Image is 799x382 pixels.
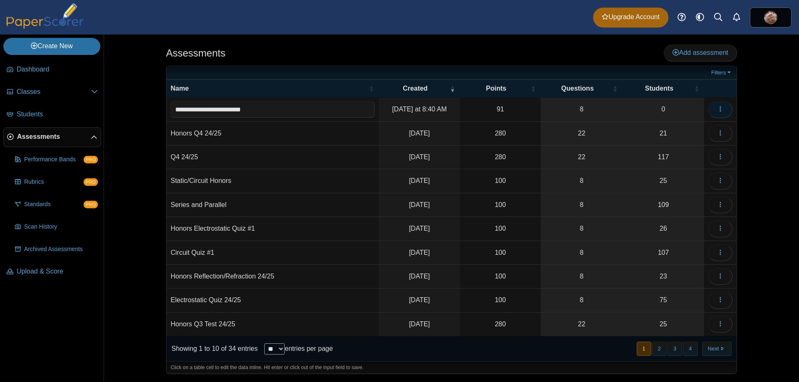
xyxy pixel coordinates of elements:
button: 4 [683,342,697,355]
td: 280 [460,313,541,336]
td: Static/Circuit Honors [166,169,379,193]
time: Jun 5, 2025 at 7:43 AM [409,130,430,137]
a: Standards PRO [12,195,101,214]
span: PRO [84,156,98,163]
h1: Assessments [166,46,226,60]
a: Add assessment [664,44,737,61]
td: 100 [460,265,541,288]
span: Rubrics [24,178,84,186]
a: 0 [623,98,704,121]
td: Honors Electrostatic Quiz #1 [166,217,379,241]
a: 22 [541,145,623,169]
a: Assessments [3,127,101,147]
span: Created : Activate to remove sorting [450,80,455,97]
span: Archived Assessments [24,245,98,254]
time: May 17, 2025 at 11:30 AM [409,177,430,184]
a: Filters [709,69,734,77]
a: 107 [623,241,704,264]
td: 100 [460,288,541,312]
img: PaperScorer [3,3,87,29]
a: 109 [623,193,704,217]
td: 280 [460,122,541,145]
span: PRO [84,201,98,208]
td: Series and Parallel [166,193,379,217]
time: May 16, 2025 at 7:47 AM [409,201,430,208]
label: entries per page [285,345,333,352]
a: 8 [541,241,623,264]
td: 91 [460,98,541,121]
td: Honors Q3 Test 24/25 [166,313,379,336]
span: Upload & Score [17,267,98,276]
span: Standards [24,200,84,209]
td: Q4 24/25 [166,145,379,169]
a: 22 [541,122,623,145]
span: Questions [561,85,594,92]
span: Classes [17,87,91,96]
span: Name : Activate to sort [369,80,374,97]
time: Apr 18, 2025 at 11:29 AM [409,273,430,280]
span: Dashboard [17,65,98,74]
button: 3 [667,342,682,355]
a: 8 [541,193,623,217]
span: Created [403,85,428,92]
td: 100 [460,241,541,265]
span: Jean-Paul Whittall [764,11,777,24]
span: Assessments [17,132,91,141]
time: May 2, 2025 at 7:55 AM [409,249,430,256]
span: Points : Activate to sort [531,80,536,97]
a: Students [3,105,101,125]
span: Points [486,85,506,92]
a: Dashboard [3,60,101,80]
time: Apr 18, 2025 at 8:56 AM [409,296,430,303]
a: Create New [3,38,100,54]
a: 21 [623,122,704,145]
button: 1 [637,342,651,355]
span: Students [645,85,673,92]
td: 100 [460,169,541,193]
a: 25 [623,169,704,192]
td: Electrostatic Quiz 24/25 [166,288,379,312]
a: Archived Assessments [12,239,101,259]
span: PRO [84,178,98,186]
div: Click on a table cell to edit the data inline. Hit enter or click out of the input field to save. [166,361,737,374]
a: 8 [541,98,623,121]
span: Performance Bands [24,155,84,164]
time: Apr 3, 2025 at 8:25 AM [409,320,430,328]
button: 2 [652,342,667,355]
td: Circuit Quiz #1 [166,241,379,265]
a: Upgrade Account [593,7,668,27]
a: Rubrics PRO [12,172,101,192]
a: ps.7gEweUQfp4xW3wTN [750,7,792,27]
span: Scan History [24,223,98,231]
a: 8 [541,288,623,312]
span: Questions : Activate to sort [613,80,618,97]
a: 25 [623,313,704,336]
time: May 2, 2025 at 8:36 AM [409,225,430,232]
nav: pagination [636,342,732,355]
div: Showing 1 to 10 of 34 entries [166,336,258,361]
a: Performance Bands PRO [12,150,101,170]
a: 8 [541,265,623,288]
a: 8 [541,217,623,240]
td: Honors Reflection/Refraction 24/25 [166,265,379,288]
a: Scan History [12,217,101,237]
a: Alerts [727,8,746,27]
td: 100 [460,217,541,241]
span: Upgrade Account [602,12,660,22]
td: Honors Q4 24/25 [166,122,379,145]
span: Students [17,110,98,119]
a: PaperScorer [3,23,87,30]
a: 75 [623,288,704,312]
button: Next [702,342,732,355]
span: Name [171,85,189,92]
td: 280 [460,145,541,169]
time: Jun 3, 2025 at 7:25 PM [409,153,430,160]
a: Classes [3,82,101,102]
a: 23 [623,265,704,288]
span: Add assessment [672,49,728,56]
a: 26 [623,217,704,240]
a: 8 [541,169,623,192]
img: ps.7gEweUQfp4xW3wTN [764,11,777,24]
a: 22 [541,313,623,336]
a: Upload & Score [3,262,101,282]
